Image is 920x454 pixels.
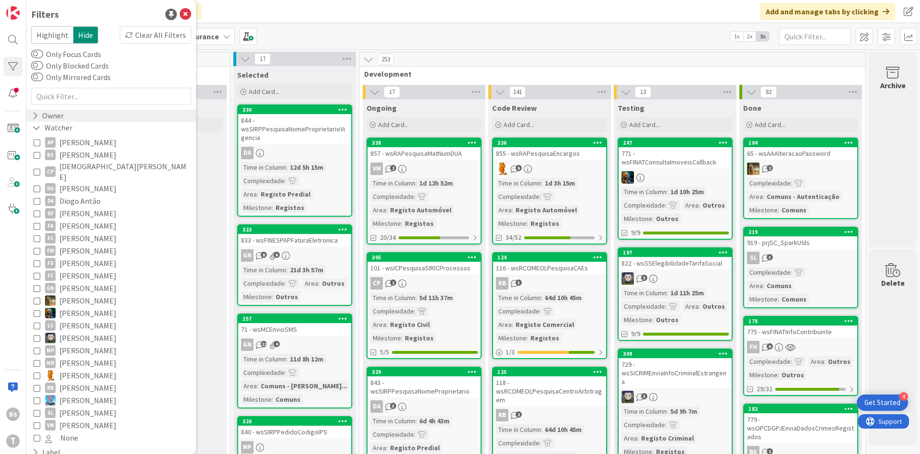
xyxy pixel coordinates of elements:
[242,226,351,233] div: 323
[506,233,521,243] span: 34/52
[493,368,606,376] div: 125
[699,301,700,312] span: :
[747,356,791,367] div: Complexidade
[492,138,607,244] a: 336855 - wsRAPesquisaEncargosRLTime in Column:1d 3h 15mComplexidade:Area:Registo AutomóvelMilesto...
[59,332,116,344] span: [PERSON_NAME]
[370,333,401,343] div: Milestone
[59,207,116,220] span: [PERSON_NAME]
[59,307,116,319] span: [PERSON_NAME]
[241,249,253,262] div: GN
[34,282,189,294] button: GN [PERSON_NAME]
[59,269,116,282] span: [PERSON_NAME]
[528,333,562,343] div: Registos
[540,306,541,316] span: :
[242,315,351,322] div: 257
[368,368,481,397] div: 329843 - wsSIRPPesquisaNomeProprietario
[241,202,272,213] div: Milestone
[368,253,481,262] div: 305
[668,186,706,197] div: 1d 10h 25m
[388,319,432,330] div: Registo Civil
[386,205,388,215] span: :
[629,120,660,129] span: Add Card...
[274,341,280,347] span: 4
[31,49,43,59] button: Only Focus Cards
[621,272,634,285] img: LS
[493,346,606,358] div: 1/3
[34,344,189,357] button: MP [PERSON_NAME]
[31,60,109,71] label: Only Blocked Cards
[755,120,785,129] span: Add Card...
[493,147,606,160] div: 855 - wsRAPesquisaEncargos
[274,252,280,258] span: 6
[368,139,481,147] div: 338
[59,319,116,332] span: [PERSON_NAME]
[493,262,606,274] div: 116 - wsRCOMEOLPesquisaCAEs
[621,314,652,325] div: Milestone
[415,178,417,188] span: :
[417,292,455,303] div: 5d 11h 37m
[34,136,189,149] button: AP [PERSON_NAME]
[414,306,415,316] span: :
[744,317,857,326] div: 178
[320,278,347,289] div: Outros
[45,258,56,268] div: FS
[45,166,56,177] div: CP
[512,205,513,215] span: :
[402,218,436,229] div: Registos
[415,292,417,303] span: :
[631,228,640,238] span: 9/9
[493,253,606,274] div: 124116 - wsRCOMEOLPesquisaCAEs
[34,269,189,282] button: FC [PERSON_NAME]
[747,252,759,264] div: SL
[249,87,279,96] span: Add Card...
[34,182,189,195] button: DG [PERSON_NAME]
[652,314,654,325] span: :
[34,307,189,319] button: JC [PERSON_NAME]
[748,140,857,146] div: 104
[504,120,534,129] span: Add Card...
[368,139,481,160] div: 338857 - wsRAPesquisaMatNumDUA
[45,233,56,244] div: FC
[541,292,542,303] span: :
[238,105,351,144] div: 330844 - wsSIRPPesquisaNomeProprietarioVigencia
[667,288,668,298] span: :
[59,294,116,307] span: [PERSON_NAME]
[386,319,388,330] span: :
[767,254,773,260] span: 3
[619,139,732,147] div: 247
[59,136,116,149] span: [PERSON_NAME]
[45,196,56,206] div: DA
[378,120,409,129] span: Add Card...
[238,249,351,262] div: GN
[496,163,508,175] img: RL
[496,191,540,202] div: Complexidade
[496,306,540,316] div: Complexidade
[808,356,824,367] div: Area
[302,278,318,289] div: Area
[258,189,313,199] div: Registo Predial
[665,200,667,210] span: :
[748,318,857,325] div: 178
[45,333,56,343] img: LS
[318,278,320,289] span: :
[621,171,634,184] img: JC
[763,191,764,202] span: :
[743,138,858,219] a: 10465 - wsAAAlteracaoPasswordJCComplexidade:Area:Comuns - AutenticaçãoMilestone:Comuns
[744,228,857,236] div: 219
[45,245,56,256] div: FM
[621,200,665,210] div: Complexidade
[380,347,389,357] span: 5/5
[496,333,527,343] div: Milestone
[744,139,857,147] div: 104
[390,279,396,286] span: 1
[34,319,189,332] button: LC [PERSON_NAME]
[618,247,733,341] a: 197822 - wsSSElegibilidadeTarifaSocialLSTime in Column:1d 11h 25mComplexidade:Area:OutrosMileston...
[238,105,351,114] div: 330
[285,278,286,289] span: :
[744,163,857,175] div: JC
[764,191,842,202] div: Comuns - Autenticação
[59,344,116,357] span: [PERSON_NAME]
[747,191,763,202] div: Area
[45,358,56,368] div: MR
[779,294,809,304] div: Comuns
